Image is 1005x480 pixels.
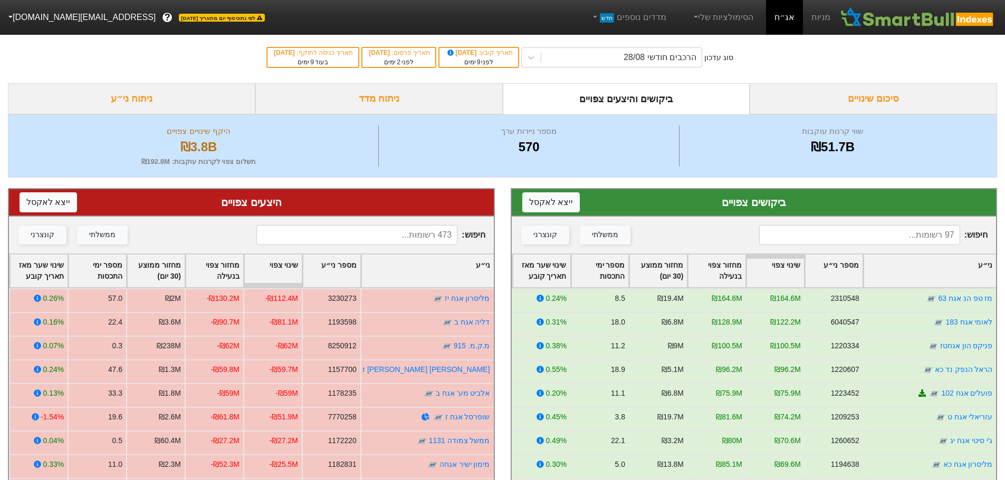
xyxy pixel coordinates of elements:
span: חיפוש : [759,225,988,245]
div: ₪74.2M [774,412,801,423]
div: 1172220 [328,435,357,446]
div: -₪90.7M [211,317,240,328]
div: 0.5 [112,435,122,446]
div: Toggle SortBy [303,254,360,287]
div: 18.0 [610,317,625,328]
div: ₪69.6M [774,459,801,470]
img: tase link [442,341,452,351]
div: ₪6.8M [661,388,683,399]
img: tase link [926,293,936,304]
div: 11.0 [108,459,122,470]
div: Toggle SortBy [864,254,996,287]
a: עזריאלי אגח ט [947,413,992,421]
div: ₪2.3M [159,459,181,470]
div: 33.3 [108,388,122,399]
div: ₪60.4M [155,435,181,446]
div: קונצרני [533,229,557,241]
div: שווי קרנות עוקבות [682,125,983,138]
a: [PERSON_NAME] [PERSON_NAME] ז [362,365,490,374]
img: tase link [442,317,453,328]
div: 0.3 [112,340,122,351]
div: ₪85.1M [716,459,742,470]
div: ניתוח מדד [255,83,503,114]
div: ₪3.6M [159,317,181,328]
div: Toggle SortBy [629,254,687,287]
button: ממשלתי [77,226,128,244]
a: הסימולציות שלי [687,7,758,28]
div: -1.54% [41,412,64,423]
img: tase link [424,388,434,399]
img: SmartBull [839,7,997,28]
a: מליסרון אגח יז [445,294,490,302]
a: ממשל צמודה 1131 [429,436,490,445]
div: ביקושים והיצעים צפויים [503,83,750,114]
div: ₪80M [722,435,742,446]
div: ₪19.4M [657,293,684,304]
div: ₪238M [157,340,181,351]
a: דליה אגח ב [454,318,490,326]
div: ₪100.5M [712,340,742,351]
div: 0.04% [43,435,64,446]
div: Toggle SortBy [10,254,68,287]
div: 7770258 [328,412,357,423]
div: ₪3.2M [661,435,683,446]
div: Toggle SortBy [244,254,302,287]
span: [DATE] [446,49,478,56]
div: 0.30% [545,459,566,470]
div: Toggle SortBy [746,254,804,287]
a: מ.ק.מ. 915 [454,341,490,350]
div: ₪96.2M [716,364,742,375]
div: תשלום צפוי לקרנות עוקבות : ₪192.8M [22,156,376,167]
div: -₪52.3M [211,459,240,470]
div: Toggle SortBy [127,254,185,287]
div: 1157700 [328,364,357,375]
div: -₪62M [275,340,298,351]
div: -₪51.9M [270,412,298,423]
div: הרכבים חודשי 28/08 [624,51,696,64]
button: ייצא לאקסל [522,192,580,212]
div: ₪96.2M [774,364,801,375]
div: היצעים צפויים [20,194,483,210]
div: תאריך קובע : [445,48,513,57]
div: ₪164.6M [770,293,800,304]
div: Toggle SortBy [571,254,629,287]
span: חדש [600,13,614,23]
a: אלביט מע' אגח ב [436,389,490,397]
div: ₪19.7M [657,412,684,423]
div: לפני ימים [445,57,513,67]
img: tase link [922,365,933,375]
div: היקף שינויים צפויים [22,125,376,138]
button: ייצא לאקסל [20,192,77,212]
div: 1260652 [830,435,859,446]
div: ₪6.8M [661,317,683,328]
div: ₪2.6M [159,412,181,423]
span: 2 [397,58,400,66]
div: ₪75.9M [774,388,801,399]
div: סוג עדכון [704,52,733,63]
span: ? [165,11,170,25]
div: 0.33% [43,459,64,470]
img: tase link [417,436,427,446]
div: ₪128.9M [712,317,742,328]
div: 18.9 [610,364,625,375]
span: [DATE] [369,49,391,56]
div: -₪27.2M [211,435,240,446]
div: 3230273 [328,293,357,304]
span: חיפוש : [256,225,485,245]
div: 1220334 [830,340,859,351]
div: ₪51.7B [682,138,983,156]
div: 1182831 [328,459,357,470]
div: 8.5 [615,293,625,304]
a: פניקס הון אגחטז [940,341,992,350]
img: tase link [938,436,949,446]
div: ₪75.9M [716,388,742,399]
div: ₪2M [165,293,181,304]
div: 1209253 [830,412,859,423]
div: 570 [381,138,676,156]
div: 11.2 [610,340,625,351]
div: -₪112.4M [265,293,298,304]
div: -₪81.1M [270,317,298,328]
div: Toggle SortBy [805,254,863,287]
div: 1194638 [830,459,859,470]
div: בעוד ימים [273,57,353,67]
